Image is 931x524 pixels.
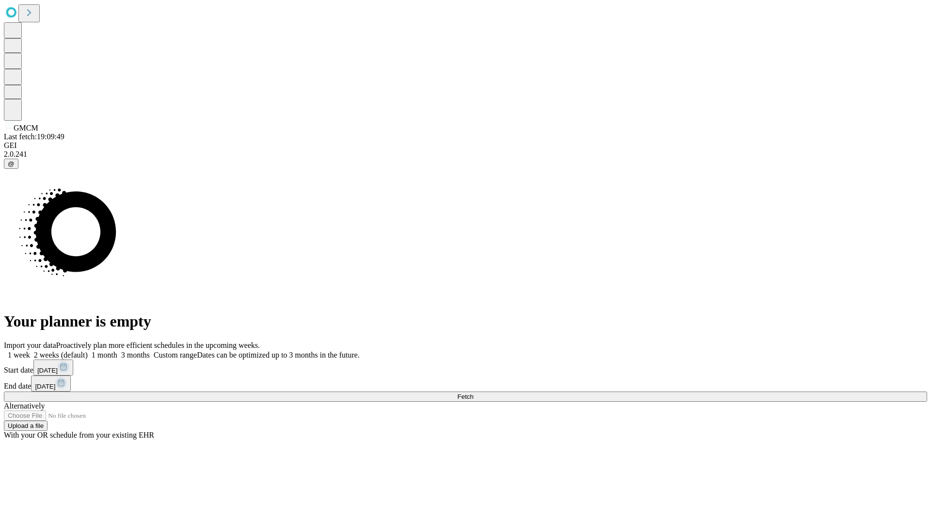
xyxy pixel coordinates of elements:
[92,351,117,359] span: 1 month
[4,431,154,439] span: With your OR schedule from your existing EHR
[4,132,64,141] span: Last fetch: 19:09:49
[8,351,30,359] span: 1 week
[154,351,197,359] span: Custom range
[37,367,58,374] span: [DATE]
[457,393,473,400] span: Fetch
[121,351,150,359] span: 3 months
[4,376,927,392] div: End date
[35,383,55,390] span: [DATE]
[14,124,38,132] span: GMCM
[4,150,927,159] div: 2.0.241
[4,392,927,402] button: Fetch
[8,160,15,167] span: @
[4,312,927,330] h1: Your planner is empty
[4,341,56,349] span: Import your data
[4,402,45,410] span: Alternatively
[4,421,48,431] button: Upload a file
[31,376,71,392] button: [DATE]
[4,159,18,169] button: @
[197,351,359,359] span: Dates can be optimized up to 3 months in the future.
[4,360,927,376] div: Start date
[56,341,260,349] span: Proactively plan more efficient schedules in the upcoming weeks.
[34,351,88,359] span: 2 weeks (default)
[33,360,73,376] button: [DATE]
[4,141,927,150] div: GEI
